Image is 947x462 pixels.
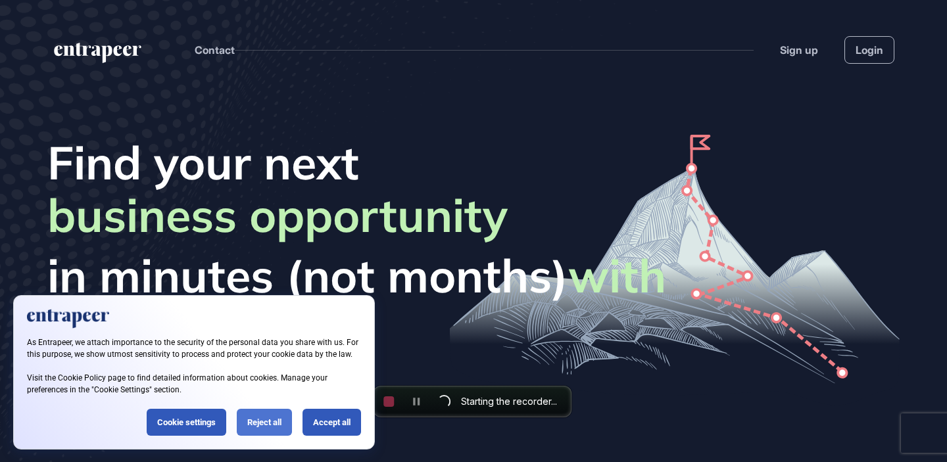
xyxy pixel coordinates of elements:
[47,187,508,248] span: business opportunity
[53,43,143,68] a: entrapeer-logo
[844,36,894,64] a: Login
[780,42,818,58] a: Sign up
[195,41,235,58] button: Contact
[47,248,900,358] span: in minutes (not months)
[47,384,900,405] div: Entrapeer is your evidence-based innovation matchmaker.
[47,135,900,190] span: Find your next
